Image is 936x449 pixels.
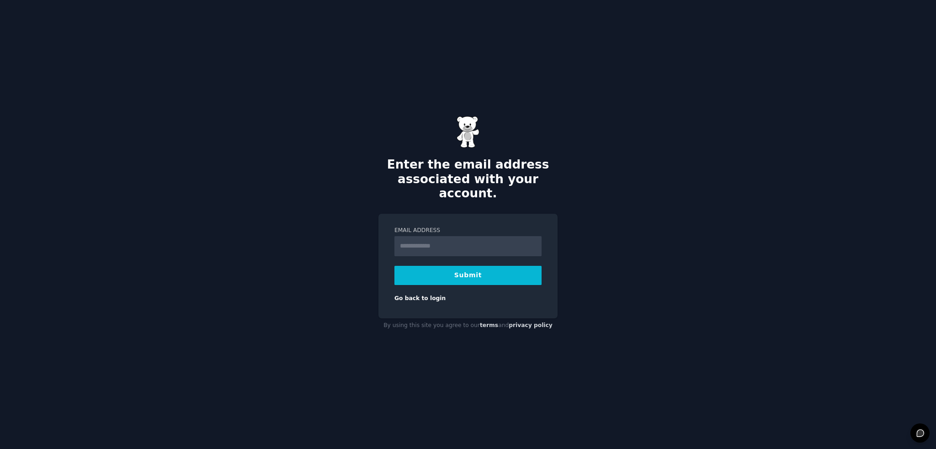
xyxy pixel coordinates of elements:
a: privacy policy [509,322,553,328]
label: Email Address [394,227,542,235]
a: terms [480,322,498,328]
div: By using this site you agree to our and [378,318,558,333]
img: Gummy Bear [457,116,479,148]
a: Go back to login [394,295,446,301]
h2: Enter the email address associated with your account. [378,158,558,201]
button: Submit [394,266,542,285]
